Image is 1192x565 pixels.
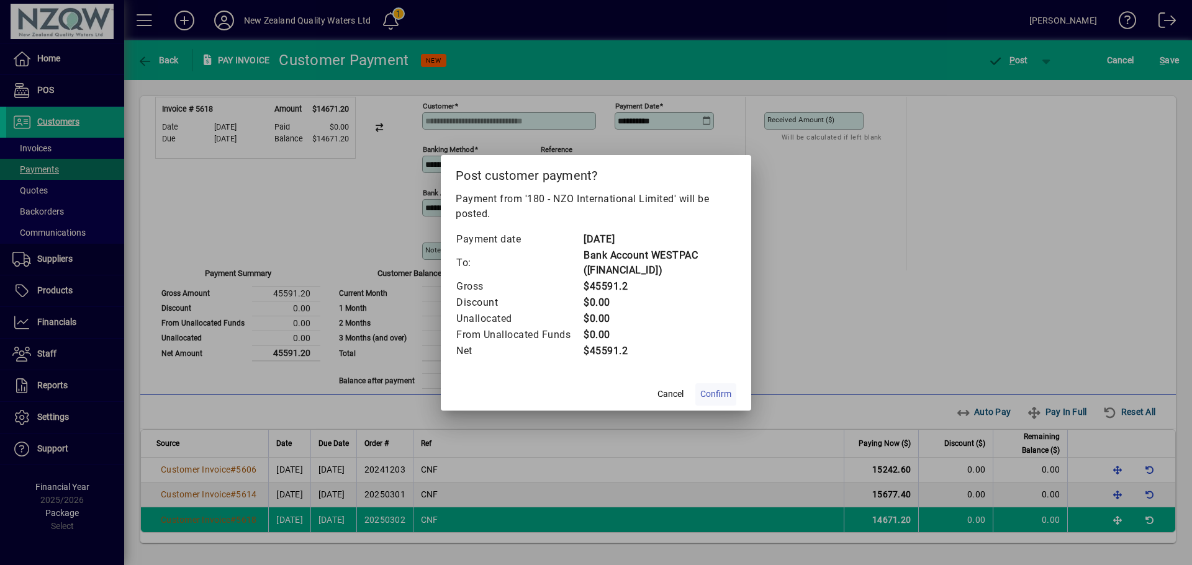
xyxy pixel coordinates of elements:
span: Confirm [700,388,731,401]
button: Confirm [695,383,736,406]
td: Discount [456,295,583,311]
h2: Post customer payment? [441,155,751,191]
td: $0.00 [583,311,736,327]
td: Unallocated [456,311,583,327]
button: Cancel [651,383,690,406]
td: $45591.2 [583,343,736,359]
td: Bank Account WESTPAC ([FINANCIAL_ID]) [583,247,736,278]
td: Gross [456,278,583,295]
td: From Unallocated Funds [456,327,583,343]
td: [DATE] [583,231,736,247]
td: To: [456,247,583,278]
td: $0.00 [583,327,736,343]
td: Payment date [456,231,583,247]
td: Net [456,343,583,359]
p: Payment from '180 - NZO International Limited' will be posted. [456,192,736,221]
td: $0.00 [583,295,736,311]
span: Cancel [657,388,684,401]
td: $45591.2 [583,278,736,295]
